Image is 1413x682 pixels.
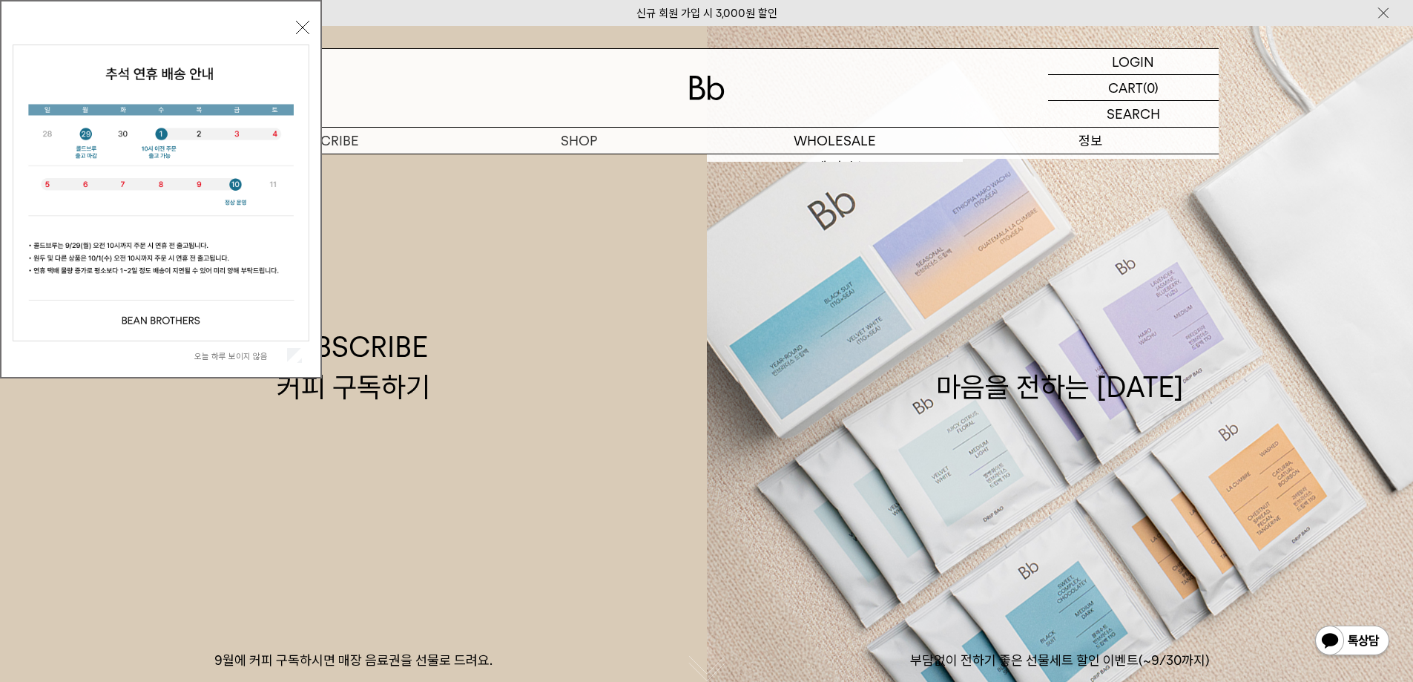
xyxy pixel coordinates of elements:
[1107,101,1160,127] p: SEARCH
[13,45,309,341] img: 5e4d662c6b1424087153c0055ceb1a13_140731.jpg
[936,327,1184,406] div: 마음을 전하는 [DATE]
[1048,75,1219,101] a: CART (0)
[1314,624,1391,660] img: 카카오톡 채널 1:1 채팅 버튼
[296,21,309,34] button: 닫기
[451,128,707,154] a: SHOP
[636,7,777,20] a: 신규 회원 가입 시 3,000원 할인
[707,154,963,180] a: 도매 서비스
[707,128,963,154] p: WHOLESALE
[963,128,1219,154] p: 정보
[1143,75,1159,100] p: (0)
[689,76,725,100] img: 로고
[277,327,430,406] div: SUBSCRIBE 커피 구독하기
[1108,75,1143,100] p: CART
[963,154,1219,180] a: 브랜드
[1112,49,1154,74] p: LOGIN
[194,351,284,361] label: 오늘 하루 보이지 않음
[1048,49,1219,75] a: LOGIN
